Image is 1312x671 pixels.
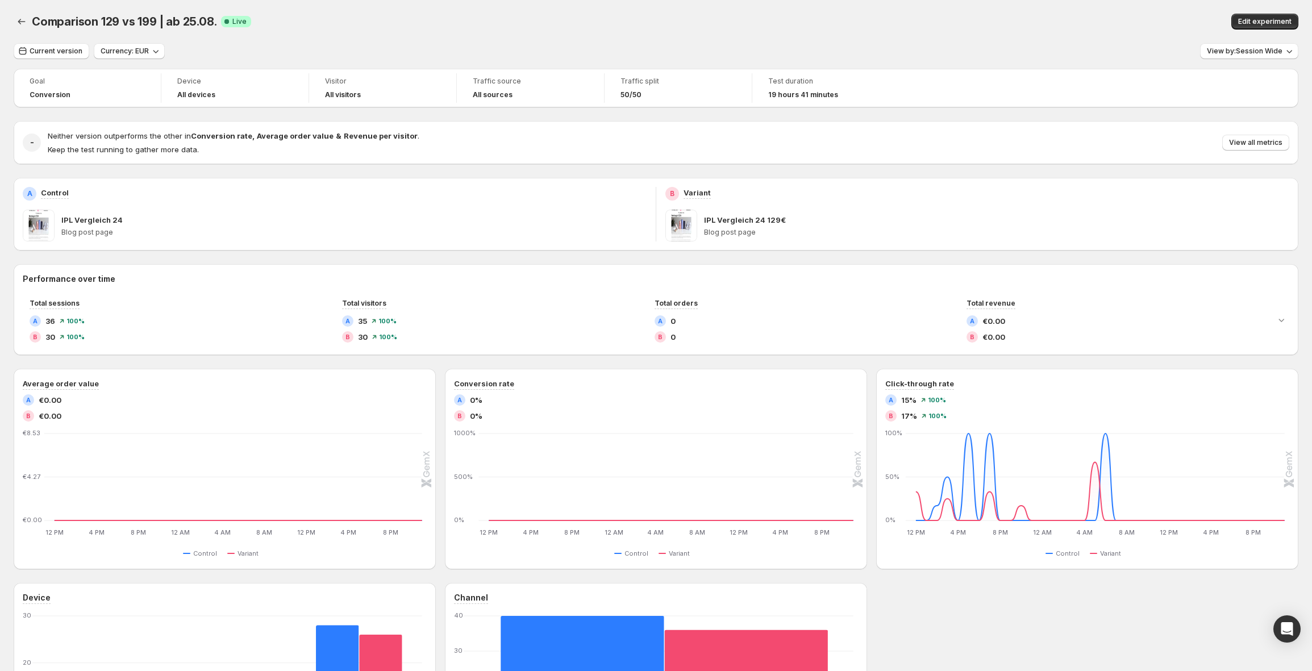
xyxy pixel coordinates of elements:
h3: Conversion rate [454,378,514,389]
div: Open Intercom Messenger [1273,615,1301,643]
p: Variant [684,187,711,198]
text: 4 PM [950,528,966,536]
button: Variant [1090,547,1126,560]
h2: A [27,189,32,198]
span: Variant [238,549,259,558]
span: 100 % [928,397,946,403]
button: Variant [659,547,694,560]
span: 100 % [379,334,397,340]
text: €4.27 [23,473,40,481]
span: €0.00 [982,331,1005,343]
strong: Average order value [257,131,334,140]
text: 8 AM [1119,528,1135,536]
a: GoalConversion [30,76,145,101]
span: 0 [670,315,676,327]
text: 4 PM [1203,528,1219,536]
h2: B [970,334,974,340]
span: Live [232,17,247,26]
text: 30 [454,647,463,655]
span: 35 [358,315,367,327]
text: 0% [885,516,896,524]
h2: B [33,334,38,340]
span: Traffic split [620,77,736,86]
h2: B [457,412,462,419]
text: 12 PM [45,528,64,536]
h2: B [345,334,350,340]
span: 100 % [66,334,85,340]
text: 12 PM [907,528,925,536]
button: Expand chart [1273,312,1289,328]
strong: Conversion rate [191,131,252,140]
a: Traffic split50/50 [620,76,736,101]
span: Conversion [30,90,70,99]
a: DeviceAll devices [177,76,293,101]
text: €8.53 [23,429,40,437]
h2: A [970,318,974,324]
span: 36 [45,315,55,327]
text: 8 AM [256,528,272,536]
span: Test duration [768,77,884,86]
button: View all metrics [1222,135,1289,151]
strong: , [252,131,255,140]
text: 100% [885,429,902,437]
span: Total orders [655,299,698,307]
span: Goal [30,77,145,86]
h2: A [33,318,38,324]
button: Variant [227,547,263,560]
a: Test duration19 hours 41 minutes [768,76,884,101]
text: 1000% [454,429,476,437]
h4: All devices [177,90,215,99]
h2: A [889,397,893,403]
h2: A [457,397,462,403]
button: Back [14,14,30,30]
p: Blog post page [61,228,647,237]
span: 50/50 [620,90,642,99]
span: Total sessions [30,299,80,307]
span: 15% [901,394,917,406]
text: 12 PM [730,528,748,536]
h3: Device [23,592,51,603]
h2: B [26,412,31,419]
p: IPL Vergleich 24 129€ [704,214,786,226]
h2: B [889,412,893,419]
span: Device [177,77,293,86]
text: 12 AM [171,528,190,536]
img: IPL Vergleich 24 [23,210,55,241]
text: 8 PM [564,528,580,536]
text: 20 [23,659,31,666]
span: Total visitors [342,299,386,307]
h2: A [658,318,663,324]
text: 8 PM [383,528,398,536]
text: 12 PM [480,528,498,536]
span: 0% [470,394,482,406]
p: Blog post page [704,228,1289,237]
text: 4 AM [1076,528,1093,536]
span: Traffic source [473,77,588,86]
img: IPL Vergleich 24 129€ [665,210,697,241]
strong: Revenue per visitor [344,131,418,140]
span: €0.00 [39,410,61,422]
span: Keep the test running to gather more data. [48,145,199,154]
text: 30 [23,611,31,619]
span: 100 % [378,318,397,324]
text: 40 [454,611,463,619]
text: 50% [885,473,899,481]
button: Currency: EUR [94,43,165,59]
h3: Channel [454,592,488,603]
button: Control [1046,547,1084,560]
text: 8 AM [689,528,705,536]
h3: Click-through rate [885,378,954,389]
span: Control [624,549,648,558]
h2: Performance over time [23,273,1289,285]
text: 500% [454,473,473,481]
h2: A [26,397,31,403]
text: 0% [454,516,464,524]
a: Traffic sourceAll sources [473,76,588,101]
text: 4 AM [647,528,664,536]
text: 12 PM [1160,528,1178,536]
strong: & [336,131,341,140]
text: 12 AM [1033,528,1052,536]
button: Edit experiment [1231,14,1298,30]
span: Control [193,549,217,558]
text: 8 PM [1246,528,1261,536]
